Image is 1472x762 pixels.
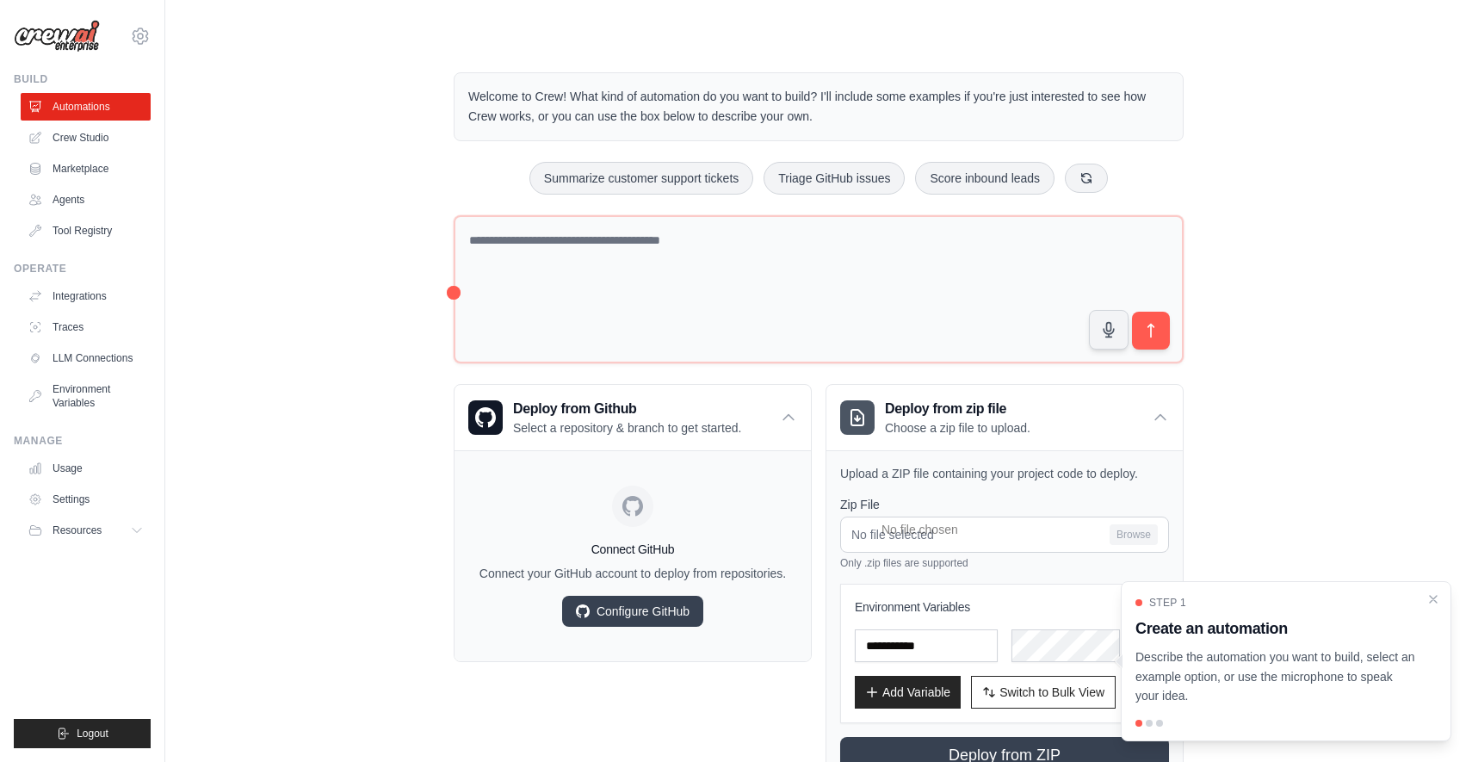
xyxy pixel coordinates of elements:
[1386,679,1472,762] iframe: Chat Widget
[562,596,703,627] a: Configure GitHub
[21,486,151,513] a: Settings
[840,465,1169,482] p: Upload a ZIP file containing your project code to deploy.
[21,455,151,482] a: Usage
[14,434,151,448] div: Manage
[468,541,797,558] h4: Connect GitHub
[21,282,151,310] a: Integrations
[840,496,1169,513] label: Zip File
[14,719,151,748] button: Logout
[840,517,1169,553] input: No file selected Browse
[77,727,108,740] span: Logout
[21,93,151,121] a: Automations
[885,399,1030,419] h3: Deploy from zip file
[21,517,151,544] button: Resources
[529,162,753,195] button: Summarize customer support tickets
[971,676,1116,709] button: Switch to Bulk View
[1135,647,1416,706] p: Describe the automation you want to build, select an example option, or use the microphone to spe...
[468,565,797,582] p: Connect your GitHub account to deploy from repositories.
[915,162,1055,195] button: Score inbound leads
[21,217,151,245] a: Tool Registry
[21,186,151,214] a: Agents
[513,419,741,437] p: Select a repository & branch to get started.
[1149,596,1186,610] span: Step 1
[468,87,1169,127] p: Welcome to Crew! What kind of automation do you want to build? I'll include some examples if you'...
[1135,616,1416,641] h3: Create an automation
[885,419,1030,437] p: Choose a zip file to upload.
[1426,592,1440,606] button: Close walkthrough
[53,523,102,537] span: Resources
[840,556,1169,570] p: Only .zip files are supported
[855,598,1154,616] h3: Environment Variables
[21,155,151,183] a: Marketplace
[21,375,151,417] a: Environment Variables
[14,72,151,86] div: Build
[14,20,100,53] img: Logo
[21,344,151,372] a: LLM Connections
[14,262,151,276] div: Operate
[21,313,151,341] a: Traces
[21,124,151,152] a: Crew Studio
[764,162,905,195] button: Triage GitHub issues
[999,684,1104,701] span: Switch to Bulk View
[513,399,741,419] h3: Deploy from Github
[855,676,961,709] button: Add Variable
